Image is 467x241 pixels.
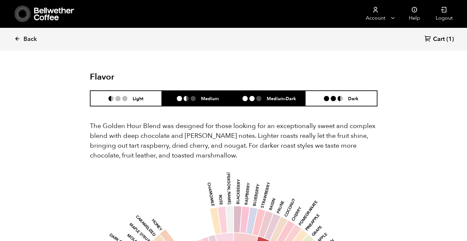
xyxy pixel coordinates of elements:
span: Back [24,35,37,43]
h6: Medium-Dark [267,96,296,101]
h6: Light [133,96,143,101]
span: Cart [433,35,445,43]
span: (1) [446,35,454,43]
h6: Dark [348,96,359,101]
p: The Golden Hour Blend was designed for those looking for an exceptionally sweet and complex blend... [90,121,377,160]
h6: Medium [201,96,219,101]
h2: Flavor [90,72,186,82]
a: Cart (1) [425,35,454,44]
